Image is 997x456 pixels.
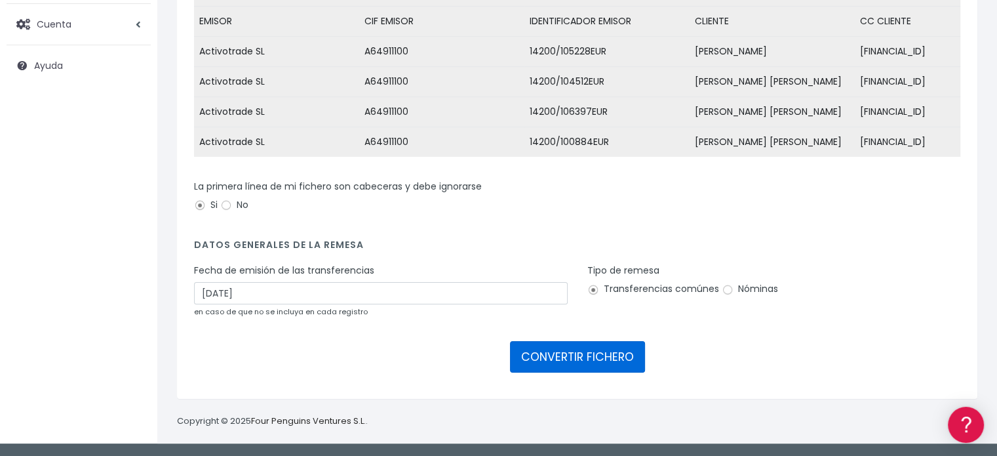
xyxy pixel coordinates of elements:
a: Perfiles de empresas [13,227,249,247]
a: Cuenta [7,10,151,38]
button: Contáctanos [13,351,249,374]
label: No [220,198,248,212]
small: en caso de que no se incluya en cada registro [194,306,368,317]
div: Convertir ficheros [13,145,249,157]
td: [PERSON_NAME] [PERSON_NAME] [690,67,855,97]
td: [PERSON_NAME] [690,37,855,67]
td: A64911100 [359,37,524,67]
td: 14200/106397EUR [524,97,690,127]
span: Cuenta [37,17,71,30]
div: Programadores [13,315,249,327]
td: [PERSON_NAME] [PERSON_NAME] [690,97,855,127]
label: La primera línea de mi fichero son cabeceras y debe ignorarse [194,180,482,194]
td: Activotrade SL [194,67,359,97]
td: CLIENTE [690,7,855,37]
a: POWERED BY ENCHANT [180,378,252,390]
td: IDENTIFICADOR EMISOR [524,7,690,37]
a: Four Penguins Ventures S.L. [251,415,366,427]
a: Ayuda [7,52,151,79]
label: Nóminas [722,282,778,296]
td: 14200/100884EUR [524,127,690,157]
td: CIF EMISOR [359,7,524,37]
label: Fecha de emisión de las transferencias [194,264,374,278]
td: 14200/104512EUR [524,67,690,97]
td: A64911100 [359,67,524,97]
td: Activotrade SL [194,37,359,67]
a: Videotutoriales [13,207,249,227]
h4: Datos generales de la remesa [194,239,960,257]
a: Formatos [13,166,249,186]
div: Facturación [13,260,249,273]
td: EMISOR [194,7,359,37]
td: Activotrade SL [194,127,359,157]
p: Copyright © 2025 . [177,415,368,428]
label: Transferencias comúnes [587,282,719,296]
td: Activotrade SL [194,97,359,127]
a: Información general [13,112,249,132]
td: 14200/105228EUR [524,37,690,67]
div: Información general [13,91,249,104]
a: Problemas habituales [13,186,249,207]
label: Si [194,198,218,212]
td: A64911100 [359,97,524,127]
span: Ayuda [34,59,63,72]
button: CONVERTIR FICHERO [510,341,645,373]
td: A64911100 [359,127,524,157]
a: General [13,281,249,302]
a: API [13,335,249,356]
td: [PERSON_NAME] [PERSON_NAME] [690,127,855,157]
label: Tipo de remesa [587,264,659,278]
